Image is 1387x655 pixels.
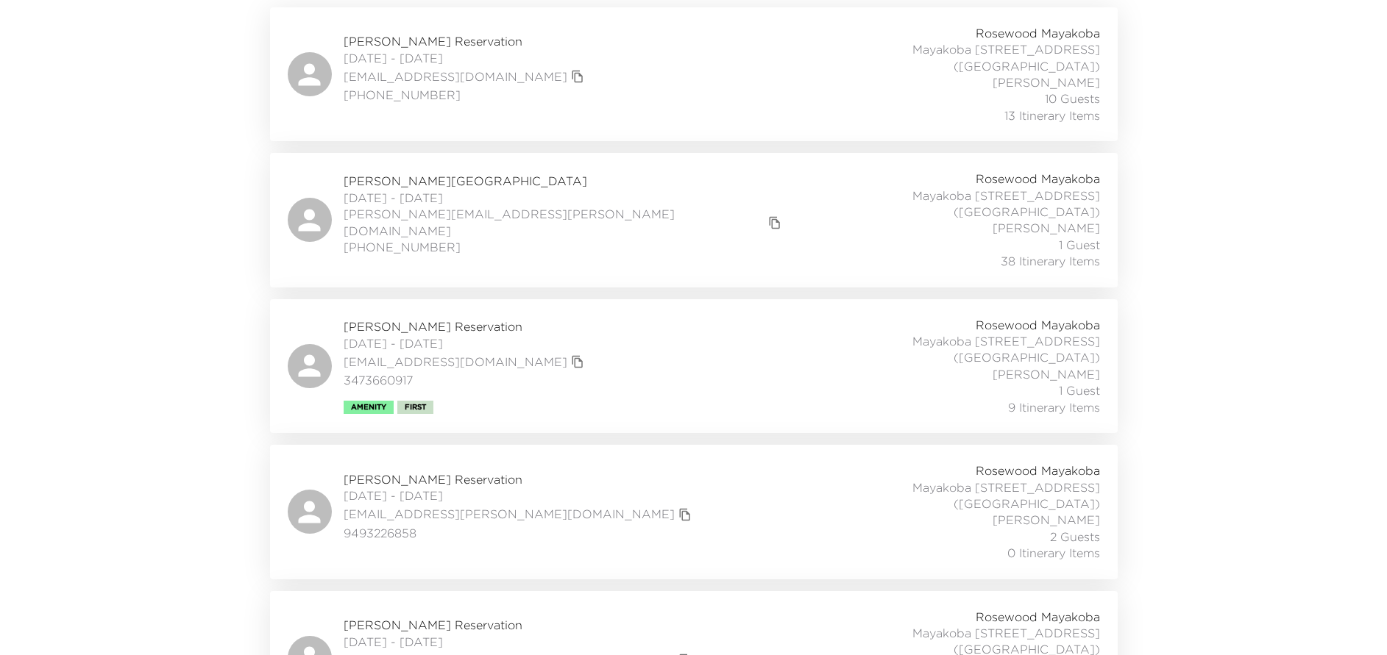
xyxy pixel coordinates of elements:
[344,318,588,334] span: [PERSON_NAME] Reservation
[675,504,695,525] button: copy primary member email
[351,403,386,412] span: Amenity
[993,512,1100,528] span: [PERSON_NAME]
[976,25,1100,41] span: Rosewood Mayakoba
[976,462,1100,479] span: Rosewood Mayakoba
[344,33,588,49] span: [PERSON_NAME] Reservation
[976,171,1100,187] span: Rosewood Mayakoba
[344,239,786,255] span: [PHONE_NUMBER]
[344,471,695,487] span: [PERSON_NAME] Reservation
[270,153,1118,287] a: [PERSON_NAME][GEOGRAPHIC_DATA][DATE] - [DATE][PERSON_NAME][EMAIL_ADDRESS][PERSON_NAME][DOMAIN_NAM...
[1045,90,1100,107] span: 10 Guests
[775,41,1100,74] span: Mayakoba [STREET_ADDRESS] ([GEOGRAPHIC_DATA])
[993,220,1100,236] span: [PERSON_NAME]
[1007,545,1100,561] span: 0 Itinerary Items
[344,487,695,504] span: [DATE] - [DATE]
[344,87,588,103] span: [PHONE_NUMBER]
[344,354,567,370] a: [EMAIL_ADDRESS][DOMAIN_NAME]
[344,68,567,85] a: [EMAIL_ADDRESS][DOMAIN_NAME]
[976,609,1100,625] span: Rosewood Mayakoba
[344,506,675,522] a: [EMAIL_ADDRESS][PERSON_NAME][DOMAIN_NAME]
[993,74,1100,90] span: [PERSON_NAME]
[270,299,1118,433] a: [PERSON_NAME] Reservation[DATE] - [DATE][EMAIL_ADDRESS][DOMAIN_NAME]copy primary member email3473...
[765,212,785,233] button: copy primary member email
[1001,253,1100,269] span: 38 Itinerary Items
[1050,529,1100,545] span: 2 Guests
[270,445,1118,579] a: [PERSON_NAME] Reservation[DATE] - [DATE][EMAIL_ADDRESS][PERSON_NAME][DOMAIN_NAME]copy primary mem...
[344,335,588,351] span: [DATE] - [DATE]
[344,525,695,541] span: 9493226858
[344,206,765,239] a: [PERSON_NAME][EMAIL_ADDRESS][PERSON_NAME][DOMAIN_NAME]
[1004,107,1100,124] span: 13 Itinerary Items
[344,173,786,189] span: [PERSON_NAME][GEOGRAPHIC_DATA]
[344,190,786,206] span: [DATE] - [DATE]
[344,634,695,650] span: [DATE] - [DATE]
[270,7,1118,141] a: [PERSON_NAME] Reservation[DATE] - [DATE][EMAIL_ADDRESS][DOMAIN_NAME]copy primary member email[PHO...
[1008,399,1100,415] span: 9 Itinerary Items
[1059,382,1100,398] span: 1 Guest
[567,351,588,372] button: copy primary member email
[775,333,1100,366] span: Mayakoba [STREET_ADDRESS] ([GEOGRAPHIC_DATA])
[567,66,588,87] button: copy primary member email
[785,187,1099,221] span: Mayakoba [STREET_ADDRESS] ([GEOGRAPHIC_DATA])
[1059,237,1100,253] span: 1 Guest
[993,366,1100,382] span: [PERSON_NAME]
[344,372,588,388] span: 3473660917
[405,403,426,412] span: First
[976,317,1100,333] span: Rosewood Mayakoba
[344,617,695,633] span: [PERSON_NAME] Reservation
[344,50,588,66] span: [DATE] - [DATE]
[775,479,1100,512] span: Mayakoba [STREET_ADDRESS] ([GEOGRAPHIC_DATA])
